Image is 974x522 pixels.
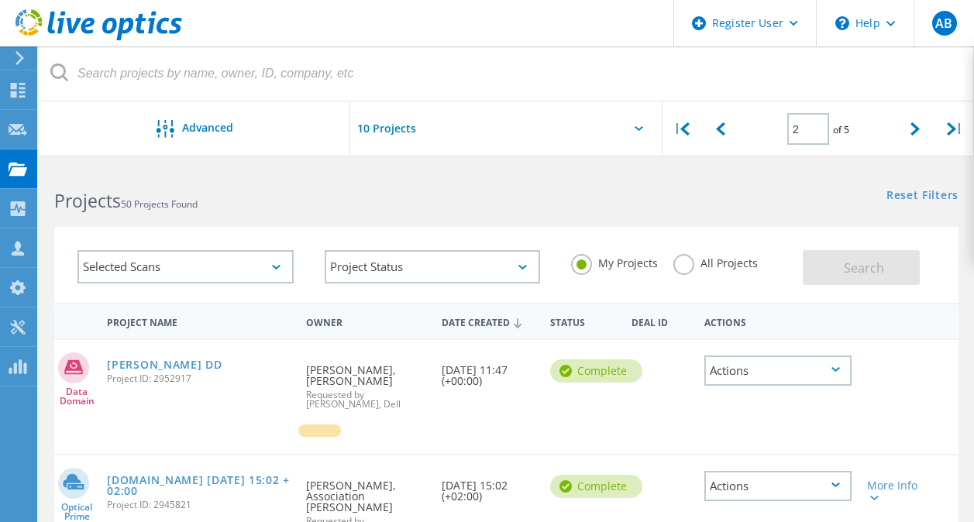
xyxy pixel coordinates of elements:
span: Project ID: 2952917 [107,374,291,383]
div: Actions [704,355,852,386]
span: Advanced [182,122,233,133]
span: of 5 [833,123,849,136]
a: [DOMAIN_NAME] [DATE] 15:02 +02:00 [107,475,291,496]
div: | [935,101,974,156]
span: Requested by [PERSON_NAME], Dell [306,390,426,409]
div: [PERSON_NAME], [PERSON_NAME] [298,340,434,424]
span: Data Domain [54,387,99,406]
div: [DATE] 11:47 (+00:00) [434,340,542,402]
div: Project Status [325,250,541,283]
div: Date Created [434,307,542,336]
div: Deal Id [624,307,696,335]
label: All Projects [673,254,758,269]
a: Reset Filters [886,190,959,203]
span: Project ID: 2945821 [107,500,291,510]
div: Owner [298,307,434,335]
div: Status [542,307,624,335]
div: Project Name [99,307,298,335]
div: Actions [704,471,852,501]
b: Projects [54,188,121,213]
span: Search [844,259,884,276]
div: Complete [550,475,642,498]
label: My Projects [571,254,658,269]
svg: \n [835,16,849,30]
button: Search [803,250,920,285]
div: More Info [867,480,924,502]
span: Optical Prime [54,503,99,521]
div: Selected Scans [77,250,294,283]
span: AB [935,17,952,29]
div: Actions [697,307,859,335]
a: Live Optics Dashboard [15,33,182,43]
div: [DATE] 15:02 (+02:00) [434,455,542,517]
a: [PERSON_NAME] DD [107,359,222,370]
span: 50 Projects Found [121,197,198,211]
div: | [663,101,701,156]
div: Complete [550,359,642,383]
